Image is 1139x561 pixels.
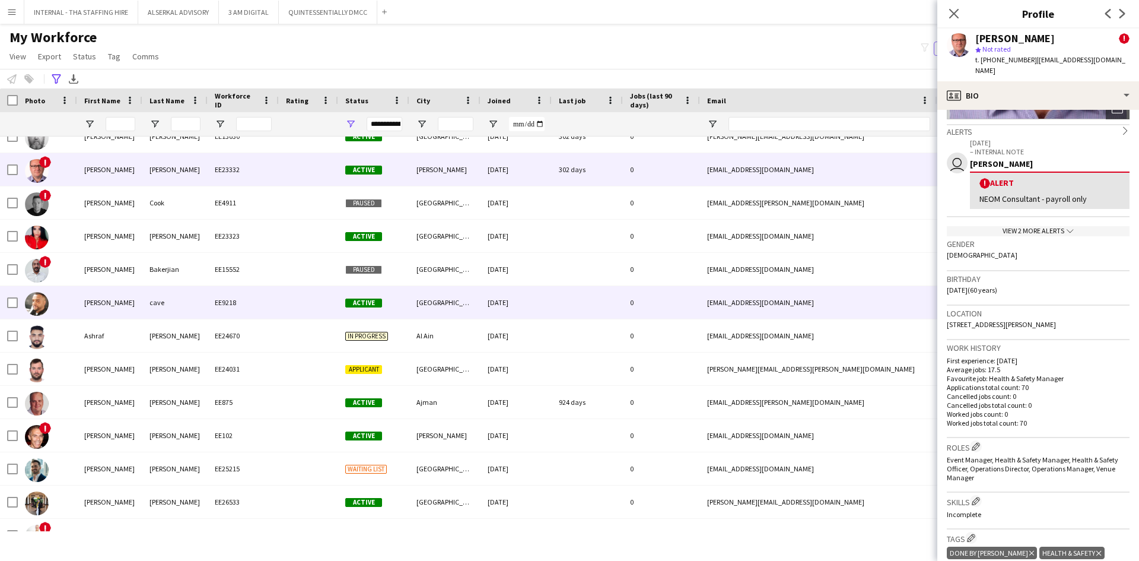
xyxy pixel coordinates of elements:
div: [PERSON_NAME][EMAIL_ADDRESS][DOMAIN_NAME] [700,120,937,153]
span: ! [39,522,51,534]
div: [PERSON_NAME] [142,386,208,419]
p: First experience: [DATE] [947,356,1130,365]
div: Ajman [409,386,481,419]
span: Active [345,299,382,308]
div: [PERSON_NAME] [77,120,142,153]
div: [PERSON_NAME] [77,286,142,319]
div: [PERSON_NAME] [975,33,1055,44]
div: [EMAIL_ADDRESS][DOMAIN_NAME] [700,253,937,286]
input: Last Name Filter Input [171,117,201,131]
div: 0 [623,120,700,153]
div: [GEOGRAPHIC_DATA] [409,220,481,252]
div: [PERSON_NAME] [409,153,481,186]
div: [PERSON_NAME] [142,452,208,485]
h3: Tags [947,532,1130,544]
div: [GEOGRAPHIC_DATA] [409,286,481,319]
img: Andrew Kenneth Mackenzie [25,126,49,150]
span: ! [39,422,51,434]
p: Worked jobs total count: 70 [947,419,1130,427]
div: [PERSON_NAME] [77,419,142,452]
div: [PERSON_NAME] [409,419,481,452]
div: [PERSON_NAME] [142,220,208,252]
div: [DATE] [481,153,552,186]
div: Ashraf [77,319,142,352]
span: City [416,96,430,105]
span: ! [39,156,51,168]
input: Joined Filter Input [509,117,545,131]
button: 3 AM DIGITAL [219,1,279,24]
div: [DATE] [481,220,552,252]
div: [PERSON_NAME] [142,120,208,153]
button: Open Filter Menu [707,119,718,129]
img: Carlos Suarez [25,425,49,449]
div: EE11442 [208,519,279,552]
div: EE9218 [208,286,279,319]
button: Open Filter Menu [149,119,160,129]
div: [PERSON_NAME] [142,486,208,518]
h3: Birthday [947,274,1130,284]
div: 0 [623,486,700,518]
div: [DATE] [481,353,552,385]
button: Open Filter Menu [345,119,356,129]
button: INTERNAL - THA STAFFING HIRE [24,1,138,24]
div: EE4911 [208,186,279,219]
img: ashley cave [25,292,49,316]
div: 0 [623,419,700,452]
input: Workforce ID Filter Input [236,117,272,131]
div: [PERSON_NAME] [77,153,142,186]
img: Anton Bakerjian [25,259,49,283]
div: [EMAIL_ADDRESS][DOMAIN_NAME] [700,519,937,552]
span: View [9,51,26,62]
a: Tag [103,49,125,64]
div: [EMAIL_ADDRESS][DOMAIN_NAME] [700,319,937,352]
span: ! [39,256,51,268]
p: [DATE] [970,138,1130,147]
h3: Profile [937,6,1139,21]
div: Alerts [947,124,1130,137]
button: Everyone5,964 [934,42,993,56]
div: [PERSON_NAME] [77,486,142,518]
h3: Skills [947,495,1130,508]
div: [GEOGRAPHIC_DATA] [409,120,481,153]
div: [DATE] [481,253,552,286]
img: Andrew Smith [25,159,49,183]
span: In progress [345,332,388,341]
div: [EMAIL_ADDRESS][DOMAIN_NAME] [700,220,937,252]
button: QUINTESSENTIALLY DMCC [279,1,377,24]
div: 0 [623,452,700,485]
div: Bio [937,81,1139,110]
a: Status [68,49,101,64]
div: [GEOGRAPHIC_DATA] [409,253,481,286]
div: 0 [623,220,700,252]
h3: Roles [947,440,1130,453]
img: Andy Cook [25,192,49,216]
a: View [5,49,31,64]
img: Ashraf Elkhatib [25,325,49,349]
div: View 2 more alerts [947,226,1130,236]
div: EE25215 [208,452,279,485]
h3: Work history [947,343,1130,353]
div: [PERSON_NAME] [142,419,208,452]
div: EE23323 [208,220,279,252]
div: 0 [623,153,700,186]
img: Angelina Ciccotti [25,226,49,249]
span: Comms [132,51,159,62]
app-action-btn: Advanced filters [49,72,63,86]
div: Kruger [142,519,208,552]
span: Status [73,51,96,62]
button: Open Filter Menu [215,119,225,129]
input: First Name Filter Input [106,117,135,131]
div: 924 days [552,386,623,419]
div: EE24670 [208,319,279,352]
div: [PERSON_NAME] [77,253,142,286]
p: Favourite job: Health & Safety Manager [947,374,1130,383]
div: Health & Safety [1039,547,1104,559]
span: Workforce ID [215,91,257,109]
span: [DEMOGRAPHIC_DATA] [947,251,1017,259]
div: Cook [142,186,208,219]
div: 0 [623,353,700,385]
button: Open Filter Menu [416,119,427,129]
h3: Location [947,308,1130,319]
app-action-btn: Export XLSX [66,72,81,86]
div: 0 [623,286,700,319]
